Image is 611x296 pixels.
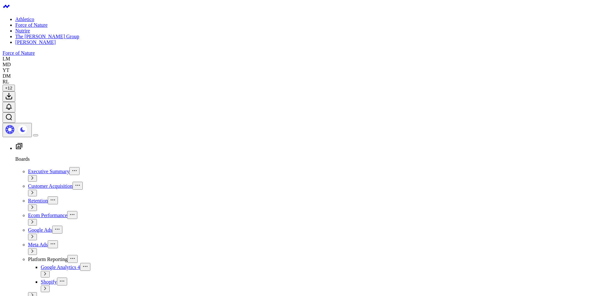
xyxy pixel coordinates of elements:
[15,156,608,162] p: Boards
[15,28,30,33] a: Nutrire
[41,279,57,285] a: Shopify
[3,62,608,67] div: MD
[3,85,15,91] button: +12
[3,56,608,62] div: LM
[3,112,15,123] button: Open search
[28,198,48,203] a: Retention
[28,169,69,174] a: Executive Summary
[28,183,73,189] a: Customer Acquisition
[3,67,608,73] div: YT
[3,50,35,56] a: Force of Nature
[28,213,67,218] a: Ecom Performance
[28,242,48,247] a: Meta Ads
[15,39,56,45] a: [PERSON_NAME]
[15,22,47,28] a: Force of Nature
[3,79,608,85] div: RL
[15,17,34,22] a: Athletico
[3,73,608,79] div: DM
[28,257,67,262] span: Platform Reporting
[5,86,12,90] span: + 12
[15,34,79,39] a: The [PERSON_NAME] Group
[28,227,52,233] a: Google Ads
[41,264,80,270] a: Google Analytics 4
